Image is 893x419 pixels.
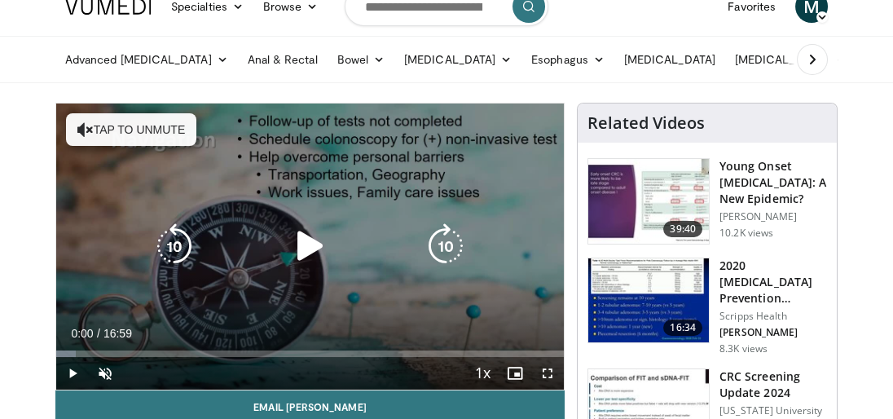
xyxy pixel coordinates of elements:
[719,368,827,401] h3: CRC Screening Update 2024
[66,113,196,146] button: Tap to unmute
[55,43,238,76] a: Advanced [MEDICAL_DATA]
[614,43,725,76] a: [MEDICAL_DATA]
[56,104,564,390] video-js: Video Player
[56,357,89,390] button: Play
[97,327,100,340] span: /
[719,210,827,223] p: [PERSON_NAME]
[719,227,773,240] p: 10.2K views
[587,113,705,133] h4: Related Videos
[238,43,328,76] a: Anal & Rectal
[588,159,709,244] img: b23cd043-23fa-4b3f-b698-90acdd47bf2e.150x105_q85_crop-smart_upscale.jpg
[587,158,827,245] a: 39:40 Young Onset [MEDICAL_DATA]: A New Epidemic? [PERSON_NAME] 10.2K views
[719,326,827,339] p: [PERSON_NAME]
[588,258,709,343] img: 1ac37fbe-7b52-4c81-8c6c-a0dd688d0102.150x105_q85_crop-smart_upscale.jpg
[663,221,702,237] span: 39:40
[394,43,521,76] a: [MEDICAL_DATA]
[719,258,827,307] h3: 2020 [MEDICAL_DATA] Prevention Guidelines: What Are the Task Force Rec…
[89,357,121,390] button: Unmute
[587,258,827,355] a: 16:34 2020 [MEDICAL_DATA] Prevention Guidelines: What Are the Task Force Rec… Scripps Health [PER...
[328,43,394,76] a: Bowel
[719,310,827,323] p: Scripps Health
[466,357,499,390] button: Playback Rate
[103,327,132,340] span: 16:59
[719,158,827,207] h3: Young Onset [MEDICAL_DATA]: A New Epidemic?
[56,351,564,357] div: Progress Bar
[719,342,768,355] p: 8.3K views
[725,43,852,76] a: [MEDICAL_DATA]
[499,357,531,390] button: Enable picture-in-picture mode
[663,320,702,336] span: 16:34
[521,43,614,76] a: Esophagus
[71,327,93,340] span: 0:00
[531,357,564,390] button: Fullscreen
